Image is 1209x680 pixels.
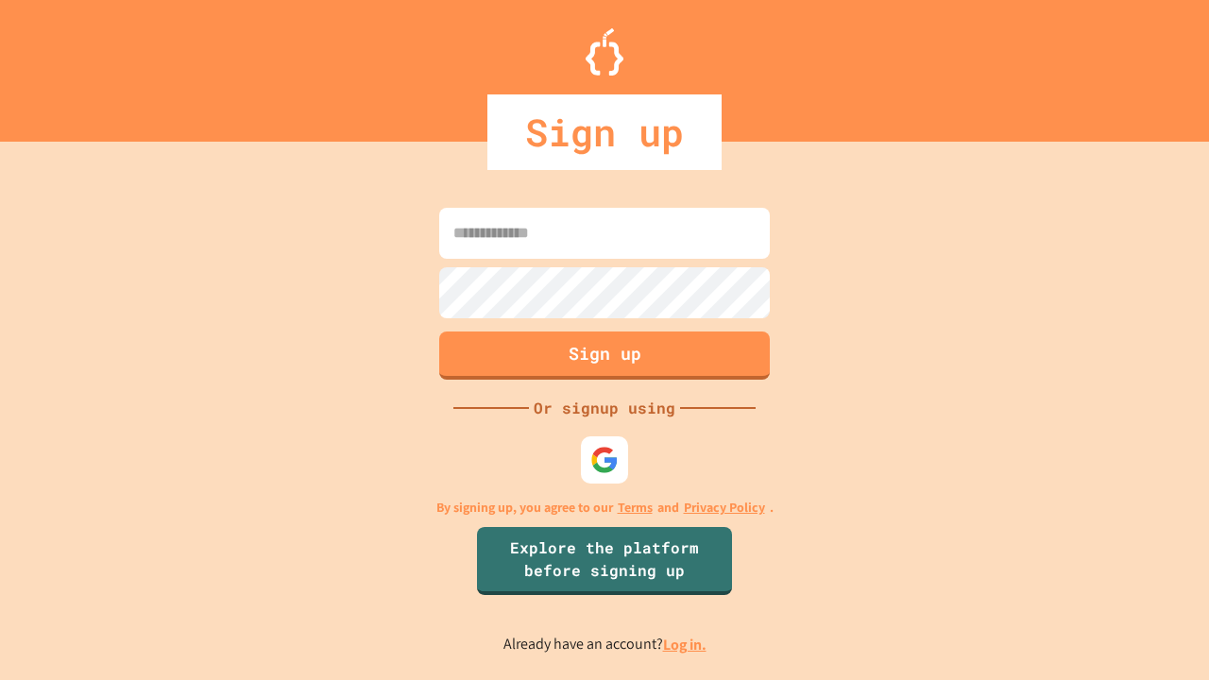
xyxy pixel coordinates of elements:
[684,498,765,518] a: Privacy Policy
[618,498,653,518] a: Terms
[586,28,623,76] img: Logo.svg
[1130,604,1190,661] iframe: chat widget
[439,331,770,380] button: Sign up
[590,446,619,474] img: google-icon.svg
[663,635,707,654] a: Log in.
[436,498,774,518] p: By signing up, you agree to our and .
[1052,522,1190,603] iframe: chat widget
[503,633,707,656] p: Already have an account?
[487,94,722,170] div: Sign up
[529,397,680,419] div: Or signup using
[477,527,732,595] a: Explore the platform before signing up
